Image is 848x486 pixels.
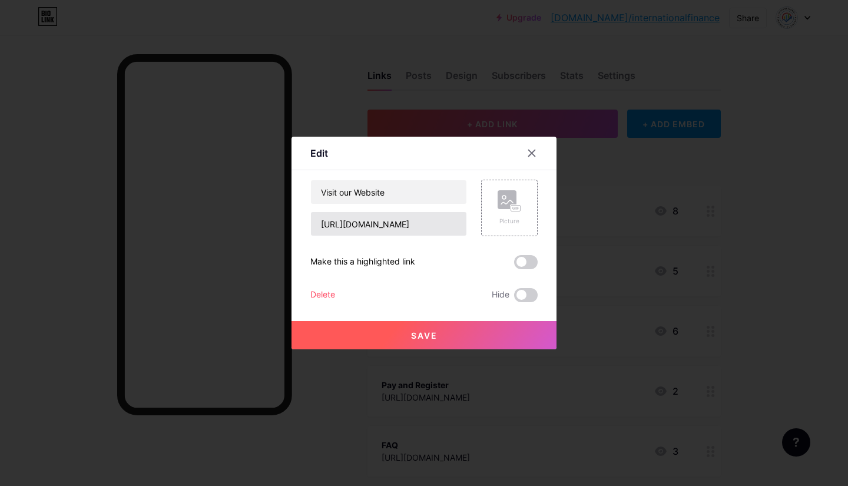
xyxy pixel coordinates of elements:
[310,255,415,269] div: Make this a highlighted link
[498,217,521,226] div: Picture
[311,180,466,204] input: Title
[411,330,438,340] span: Save
[311,212,466,236] input: URL
[492,288,509,302] span: Hide
[310,288,335,302] div: Delete
[310,146,328,160] div: Edit
[291,321,556,349] button: Save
